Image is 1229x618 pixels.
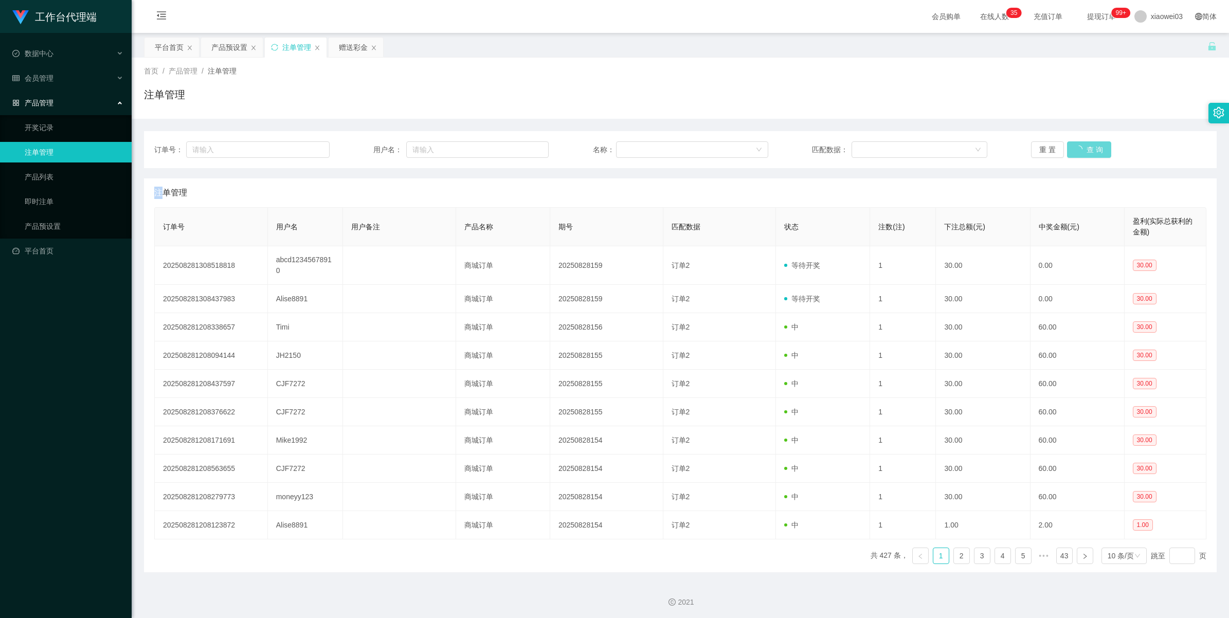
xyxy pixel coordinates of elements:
span: 订单2 [672,464,690,472]
span: 名称： [593,144,617,155]
li: 43 [1056,548,1073,564]
i: 图标: setting [1213,107,1224,118]
a: 2 [954,548,969,564]
a: 注单管理 [25,142,123,162]
td: moneyy123 [268,483,343,511]
td: CJF7272 [268,398,343,426]
td: 商城订单 [456,341,550,370]
td: 1.00 [936,511,1030,539]
h1: 注单管理 [144,87,185,102]
td: 60.00 [1031,398,1125,426]
i: 图标: right [1082,553,1088,559]
i: 图标: menu-fold [144,1,179,33]
td: 1 [870,398,936,426]
span: 30.00 [1133,378,1156,389]
span: 订单2 [672,521,690,529]
td: 202508281208094144 [155,341,268,370]
span: 订单2 [672,379,690,388]
i: 图标: close [371,45,377,51]
li: 上一页 [912,548,929,564]
span: 订单2 [672,493,690,501]
i: 图标: sync [271,44,278,51]
span: 30.00 [1133,406,1156,417]
td: 1 [870,511,936,539]
span: 订单2 [672,436,690,444]
img: logo.9652507e.png [12,10,29,25]
td: 20250828156 [550,313,663,341]
td: 30.00 [936,313,1030,341]
p: 3 [1010,8,1014,18]
td: 202508281208376622 [155,398,268,426]
span: 产品管理 [12,99,53,107]
td: 30.00 [936,455,1030,483]
input: 请输入 [406,141,549,158]
i: 图标: down [756,147,762,154]
span: 等待开奖 [784,261,820,269]
td: 1 [870,483,936,511]
li: 2 [953,548,970,564]
span: 中 [784,464,799,472]
span: 中 [784,351,799,359]
a: 5 [1016,548,1031,564]
i: 图标: down [975,147,981,154]
i: 图标: appstore-o [12,99,20,106]
td: 202508281208437597 [155,370,268,398]
a: 图标: dashboard平台首页 [12,241,123,261]
td: 商城订单 [456,285,550,313]
td: 1 [870,246,936,285]
span: 订单2 [672,261,690,269]
i: 图标: table [12,75,20,82]
td: JH2150 [268,341,343,370]
td: 60.00 [1031,370,1125,398]
td: 30.00 [936,246,1030,285]
td: 20250828154 [550,455,663,483]
a: 产品预设置 [25,216,123,237]
td: 0.00 [1031,246,1125,285]
td: abcd12345678910 [268,246,343,285]
div: 平台首页 [155,38,184,57]
i: 图标: close [250,45,257,51]
td: 商城订单 [456,455,550,483]
td: 20250828159 [550,246,663,285]
td: 1 [870,341,936,370]
a: 开奖记录 [25,117,123,138]
td: 30.00 [936,341,1030,370]
span: 会员管理 [12,74,53,82]
span: 中 [784,493,799,501]
i: 图标: unlock [1207,42,1217,51]
span: 首页 [144,67,158,75]
a: 产品列表 [25,167,123,187]
span: 30.00 [1133,491,1156,502]
span: 订单2 [672,351,690,359]
li: 下一页 [1077,548,1093,564]
span: 匹配数据： [812,144,852,155]
span: 订单2 [672,323,690,331]
span: 30.00 [1133,260,1156,271]
td: 60.00 [1031,426,1125,455]
h1: 工作台代理端 [35,1,97,33]
i: 图标: global [1195,13,1202,20]
td: Timi [268,313,343,341]
span: 1.00 [1133,519,1153,531]
span: 30.00 [1133,463,1156,474]
i: 图标: check-circle-o [12,50,20,57]
td: 商城订单 [456,398,550,426]
span: 中 [784,521,799,529]
td: 20250828155 [550,398,663,426]
span: 30.00 [1133,293,1156,304]
td: 60.00 [1031,313,1125,341]
td: 1 [870,285,936,313]
span: 等待开奖 [784,295,820,303]
td: Mike1992 [268,426,343,455]
span: 中 [784,379,799,388]
a: 1 [933,548,949,564]
li: 向后 5 页 [1036,548,1052,564]
td: 1 [870,455,936,483]
td: 1 [870,370,936,398]
td: 202508281308437983 [155,285,268,313]
span: 期号 [558,223,573,231]
td: CJF7272 [268,455,343,483]
div: 2021 [140,597,1221,608]
td: 20250828154 [550,511,663,539]
span: 状态 [784,223,799,231]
